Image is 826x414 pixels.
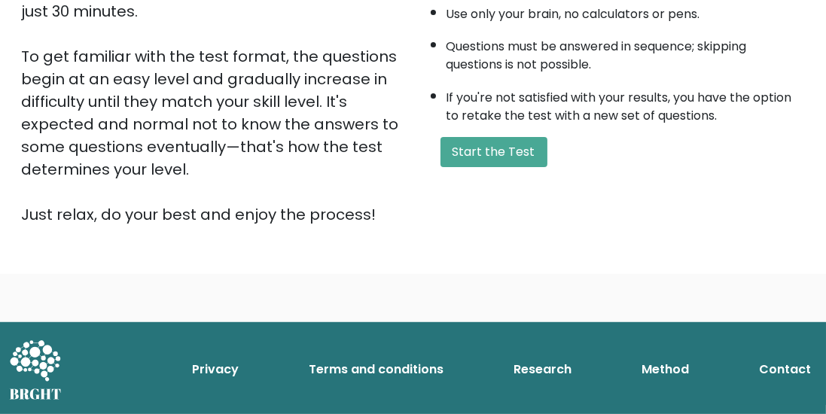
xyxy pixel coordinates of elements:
[440,137,547,167] button: Start the Test
[753,355,817,385] a: Contact
[303,355,450,385] a: Terms and conditions
[636,355,695,385] a: Method
[507,355,578,385] a: Research
[447,81,806,125] li: If you're not satisfied with your results, you have the option to retake the test with a new set ...
[447,30,806,74] li: Questions must be answered in sequence; skipping questions is not possible.
[186,355,245,385] a: Privacy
